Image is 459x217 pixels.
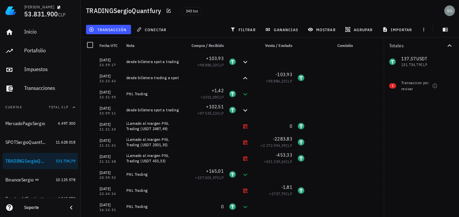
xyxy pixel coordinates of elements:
span: Comisión [337,43,353,48]
div: PNL Trading [126,91,181,97]
div: USDT-icon [229,107,236,113]
div: LLamado al margen PNL Trading (USDT 2487,49) [126,121,181,131]
div: 21:21:38 [99,160,121,163]
div: MercadoPagoSergio [5,121,45,126]
div: USDT-icon [298,187,304,194]
div: Venta / Enviado [252,38,295,54]
div: USDT-icon [298,123,304,129]
a: TRADINGSergioQuantfury 131.734,79 [3,153,78,169]
div: USDT-icon [229,58,236,65]
div: desde billetera spot a trading [126,107,181,113]
img: LedgiFi [5,5,16,16]
span: 98.886,22 [268,78,286,84]
span: CLP [286,143,292,148]
div: [DATE] [99,202,121,208]
span: ganancias [266,27,298,32]
div: Comisión [307,38,356,54]
span: 10.125.578 [56,177,75,182]
a: Transacciones [3,80,78,97]
span: ≈ [201,95,224,100]
span: 0 [290,123,292,129]
div: 22:21:55 [99,96,121,99]
button: ganancias [262,25,302,34]
span: CLP [286,191,292,196]
span: 1737,79 [272,191,286,196]
span: +1,42 [212,88,224,94]
div: Transacciones [24,85,75,91]
span: Compra / Recibido [192,43,224,48]
a: MercadoPagoSergio 4.497.300 [3,115,78,131]
span: conectar [138,27,166,32]
span: 1351,09 [203,95,217,100]
span: 1 [392,83,393,89]
div: [DATE] [99,137,121,144]
span: 53.831.900 [24,9,58,18]
button: CuentasTotal CLP [3,99,78,115]
span: transacción [90,27,127,32]
span: 97.535,13 [200,111,217,116]
div: Nota [124,38,183,54]
span: CLP [286,159,292,164]
span: ≈ [266,78,292,84]
div: TRADINGSergioQuantfury [5,158,46,164]
div: Soporte [24,205,62,210]
div: 22:22:42 [99,79,121,83]
div: PNL Trading [126,204,181,209]
span: CLP [217,62,224,67]
span: 0 [221,204,224,210]
div: [PERSON_NAME] [24,4,54,10]
span: Fecha UTC [99,43,118,48]
div: 22:09:11 [99,112,121,115]
div: Portafolio [24,47,75,54]
span: mostrar [309,27,336,32]
span: CLP [58,12,66,18]
div: Transaccion por revisar [401,80,429,92]
div: [DATE] [99,121,121,128]
div: LLamado al margen PNL Trading (USDT 453,33) [126,153,181,164]
button: transacción [86,25,131,34]
div: SPOTSergioQuantfury [5,140,46,145]
div: avatar [444,5,455,16]
div: 22:39:17 [99,63,121,67]
span: ≈ [269,191,292,196]
div: 22:44:24 [99,192,121,196]
span: +165,01 [206,168,224,174]
div: [DATE] [99,153,121,160]
div: [DATE] [99,105,121,112]
span: CLP [217,95,224,100]
button: agrupar [342,25,377,34]
span: -453,33 [276,152,292,158]
div: 16:14:31 [99,208,121,212]
span: CLP [217,111,224,116]
span: 431.329,63 [266,159,286,164]
span: ≈ [195,175,224,180]
span: 343 txs [186,7,198,15]
div: Inicio [24,29,75,35]
a: Inicio [3,24,78,40]
span: Total CLP [49,105,69,109]
div: [DATE] [99,169,121,176]
span: 98.886,22 [200,62,217,67]
a: CryptomktSergio 4.560.379 [3,191,78,207]
div: desde billetera trading a spot [126,75,181,80]
div: USDT-icon [298,155,304,162]
span: +102,51 [206,104,224,110]
div: Compra / Recibido [183,38,226,54]
div: [DATE] [99,57,121,63]
span: 4.497.300 [58,121,75,126]
button: mostrar [305,25,340,34]
span: +103,93 [206,55,224,61]
div: [DATE] [99,185,121,192]
div: [DATE] [99,89,121,96]
span: CLP [286,78,292,84]
div: USDT-icon [298,74,304,81]
div: PNL Trading [126,188,181,193]
a: Portafolio [3,43,78,59]
span: 11.628.018 [56,140,75,145]
div: 21:21:41 [99,144,121,147]
div: CryptomktSergio [5,196,39,202]
span: ≈ [197,62,224,67]
span: CLP [217,175,224,180]
span: ≈ [264,159,292,164]
div: LLamado al margen PNL Trading (USDT 2501,35) [126,137,181,148]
